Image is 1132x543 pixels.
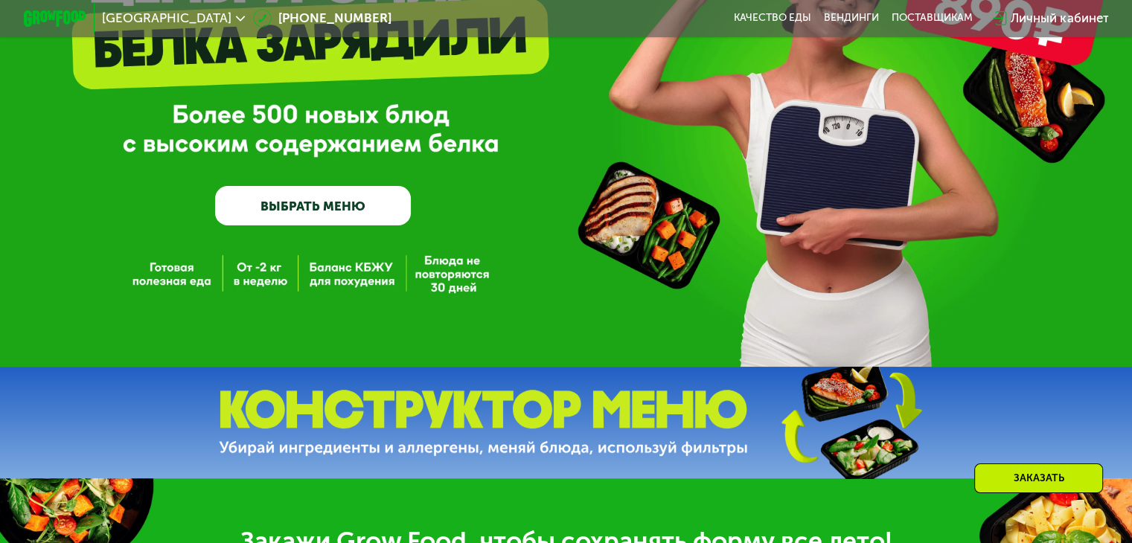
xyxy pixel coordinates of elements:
a: Качество еды [734,12,811,25]
div: Личный кабинет [1011,9,1108,28]
div: поставщикам [892,12,973,25]
a: ВЫБРАТЬ МЕНЮ [215,186,411,225]
a: [PHONE_NUMBER] [253,9,391,28]
a: Вендинги [824,12,879,25]
span: [GEOGRAPHIC_DATA] [102,12,231,25]
div: Заказать [974,463,1103,493]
